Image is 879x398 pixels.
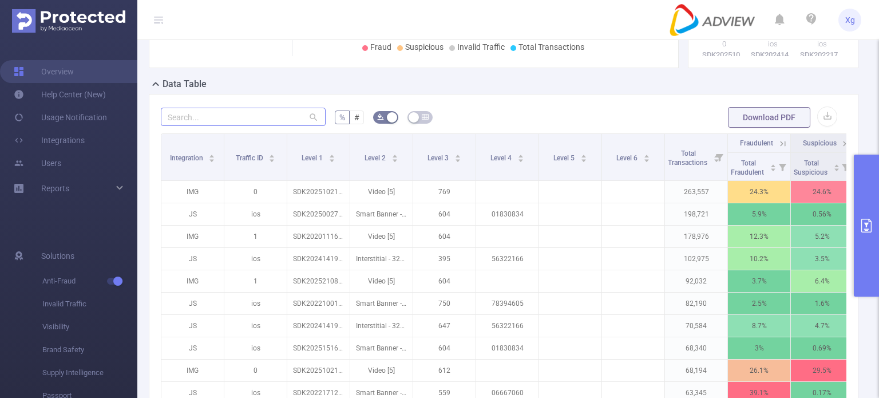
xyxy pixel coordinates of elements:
[287,360,350,381] p: SDK20251021100302ytwiya4hooryady
[837,153,853,180] i: Filter menu
[41,184,69,193] span: Reports
[422,113,429,120] i: icon: table
[269,153,275,156] i: icon: caret-up
[517,157,524,161] i: icon: caret-down
[476,248,539,270] p: 56322166
[350,337,413,359] p: Smart Banner - 320x50 [0]
[161,360,224,381] p: IMG
[791,315,853,337] p: 4.7%
[224,248,287,270] p: ios
[41,177,69,200] a: Reports
[287,203,350,225] p: SDK20250027120226cxxdb7eglzgd08b
[728,226,790,247] p: 12.3%
[728,337,790,359] p: 3%
[354,113,359,122] span: #
[476,203,539,225] p: 01830834
[161,293,224,314] p: JS
[350,181,413,203] p: Video [5]
[413,203,476,225] p: 604
[350,248,413,270] p: Interstitial - 320x480 [1]
[728,203,790,225] p: 5.9%
[791,293,853,314] p: 1.6%
[791,181,853,203] p: 24.6%
[427,154,450,162] span: Level 3
[161,315,224,337] p: JS
[668,149,709,167] span: Total Transactions
[42,293,137,316] span: Invalid Traffic
[377,113,384,120] i: icon: bg-colors
[413,315,476,337] p: 647
[833,163,840,170] div: Sort
[457,42,505,52] span: Invalid Traffic
[665,181,727,203] p: 263,557
[580,153,587,160] div: Sort
[287,315,350,337] p: SDK20241419020101vsp8u0y4dp7bqf1
[14,83,106,106] a: Help Center (New)
[700,49,749,61] p: SDK20251021100302ytwiya4hooryady
[224,315,287,337] p: ios
[413,248,476,270] p: 395
[643,153,650,160] div: Sort
[665,248,727,270] p: 102,975
[287,293,350,314] p: SDK20221001100946d6phxk1xxtpunc3
[350,293,413,314] p: Smart Banner - 320x50 [0]
[224,203,287,225] p: ios
[791,203,853,225] p: 0.56%
[161,203,224,225] p: JS
[791,270,853,292] p: 6.4%
[287,248,350,270] p: SDK20241419020101vsp8u0y4dp7bqf1
[791,360,853,381] p: 29.5%
[728,270,790,292] p: 3.7%
[42,316,137,338] span: Visibility
[731,159,766,176] span: Total Fraudulent
[209,153,215,156] i: icon: caret-up
[161,181,224,203] p: IMG
[476,337,539,359] p: 01830834
[791,337,853,359] p: 0.69%
[728,360,790,381] p: 26.1%
[208,153,215,160] div: Sort
[700,38,749,50] p: 0
[803,139,837,147] span: Suspicious
[12,9,125,33] img: Protected Media
[42,270,137,293] span: Anti-Fraud
[749,49,797,61] p: SDK20241419020101vsp8u0y4dp7bqf1
[224,337,287,359] p: ios
[14,152,61,175] a: Users
[163,77,207,91] h2: Data Table
[749,38,797,50] p: ios
[41,245,74,267] span: Solutions
[413,270,476,292] p: 604
[791,226,853,247] p: 5.2%
[518,42,584,52] span: Total Transactions
[665,203,727,225] p: 198,721
[268,153,275,160] div: Sort
[161,248,224,270] p: JS
[328,157,335,161] i: icon: caret-down
[580,157,587,161] i: icon: caret-down
[350,270,413,292] p: Video [5]
[770,167,776,170] i: icon: caret-down
[833,163,840,166] i: icon: caret-up
[161,108,326,126] input: Search...
[269,157,275,161] i: icon: caret-down
[833,167,840,170] i: icon: caret-down
[391,153,398,160] div: Sort
[643,157,650,161] i: icon: caret-down
[350,360,413,381] p: Video [5]
[209,157,215,161] i: icon: caret-down
[665,315,727,337] p: 70,584
[711,134,727,180] i: Filter menu
[287,337,350,359] p: SDK20251516030429lmclyvf9c9xdsaf
[339,113,345,122] span: %
[798,38,846,50] p: ios
[553,154,576,162] span: Level 5
[517,153,524,160] div: Sort
[794,159,829,176] span: Total Suspicious
[365,154,387,162] span: Level 2
[413,337,476,359] p: 604
[391,153,398,156] i: icon: caret-up
[42,338,137,361] span: Brand Safety
[791,248,853,270] p: 3.5%
[302,154,324,162] span: Level 1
